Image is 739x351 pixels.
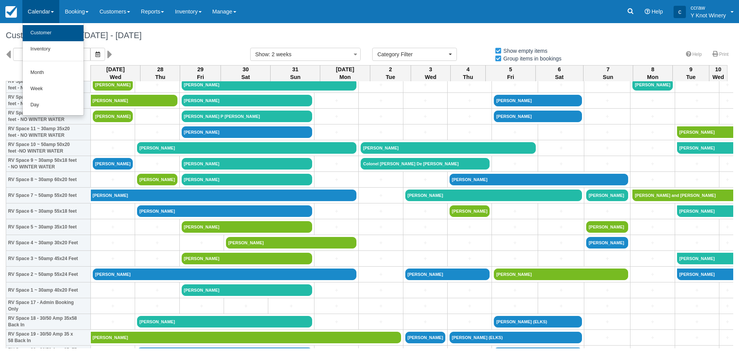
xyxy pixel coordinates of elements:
a: + [137,113,177,121]
a: [PERSON_NAME] [226,237,357,249]
a: Help [681,49,707,60]
a: + [586,334,628,342]
a: Month [23,65,84,81]
a: + [494,160,536,168]
a: + [405,81,445,89]
th: RV Space 2 ~ 50amp 55x24 Feet [6,267,91,282]
a: + [677,160,717,168]
a: [PERSON_NAME] P [PERSON_NAME] [182,111,313,122]
a: + [632,334,672,342]
a: + [632,239,672,247]
a: + [632,160,672,168]
a: + [494,128,536,136]
a: [PERSON_NAME] [586,221,628,233]
th: 8 Mon [633,65,672,81]
a: + [93,239,133,247]
a: [PERSON_NAME] [137,174,177,185]
th: RV Space 3 ~ 50amp 45x24 Feet [6,251,91,267]
a: + [721,97,734,105]
a: + [632,97,672,105]
a: + [405,128,445,136]
a: [PERSON_NAME] [93,79,133,91]
a: [PERSON_NAME] (ELKS) [450,332,582,343]
a: [PERSON_NAME] (ELKS) [494,316,582,327]
th: 2 Tue [370,65,411,81]
a: + [450,128,490,136]
th: RV Space 9 ~ 30amp 50x18 feet - NO WINTER WATER [6,156,91,172]
a: + [586,286,628,294]
p: Y Knot Winery [691,12,726,19]
a: + [316,160,356,168]
span: Show [255,51,269,57]
a: [PERSON_NAME] [494,269,628,280]
th: RV Space 6 ~ 30amp 55x18 feet [6,203,91,219]
a: + [405,207,445,215]
a: + [137,239,177,247]
a: [PERSON_NAME] [182,126,313,138]
th: RV Space 18 - 30/50 Amp 35x58 Back In [6,314,91,330]
a: + [316,97,356,105]
a: + [270,302,312,310]
a: + [405,113,445,121]
a: Day [23,97,84,113]
a: + [632,144,672,152]
a: + [226,302,266,310]
th: 10 Wed [709,65,727,81]
a: + [494,286,536,294]
a: + [361,255,401,263]
a: + [316,223,356,231]
a: + [361,318,401,326]
a: + [450,113,490,121]
a: + [632,223,672,231]
a: + [93,255,133,263]
th: 3 Wed [411,65,450,81]
i: Help [645,9,650,14]
a: + [677,318,717,326]
a: Week [23,81,84,97]
a: + [450,97,490,105]
th: [DATE] Mon [320,65,370,81]
a: + [586,128,628,136]
a: + [586,160,628,168]
a: [PERSON_NAME] [182,221,313,233]
a: [PERSON_NAME] [91,95,177,106]
a: [PERSON_NAME] [677,253,736,264]
th: RV Space 7 ~ 50amp 55x20 feet [6,188,91,203]
a: + [405,302,445,310]
a: + [677,286,717,294]
a: + [721,334,734,342]
th: RV Space 14 ~ 30amp 48x20 feet - NO WINTER WATER [6,77,91,93]
a: + [182,302,222,310]
a: [PERSON_NAME] [405,190,582,201]
a: + [540,207,582,215]
a: + [361,286,401,294]
a: + [540,302,582,310]
th: 5 Fri [486,65,535,81]
a: + [540,128,582,136]
a: + [93,318,133,326]
a: [PERSON_NAME] [677,142,736,154]
a: + [137,223,177,231]
span: : 2 weeks [269,51,291,57]
a: + [137,81,177,89]
a: + [540,81,582,89]
button: Category Filter [372,48,457,61]
a: + [632,302,672,310]
a: + [361,113,401,121]
a: + [316,318,356,326]
a: + [405,239,445,247]
a: + [93,207,133,215]
a: + [586,207,628,215]
a: [PERSON_NAME] [91,190,357,201]
a: + [450,239,490,247]
a: [PERSON_NAME] [361,142,536,154]
a: [PERSON_NAME] [137,316,312,327]
a: + [721,239,734,247]
a: + [316,207,356,215]
a: Print [708,49,733,60]
a: [PERSON_NAME] [677,126,736,138]
a: + [632,176,672,184]
a: + [540,286,582,294]
a: + [405,97,445,105]
a: Inventory [23,41,84,57]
